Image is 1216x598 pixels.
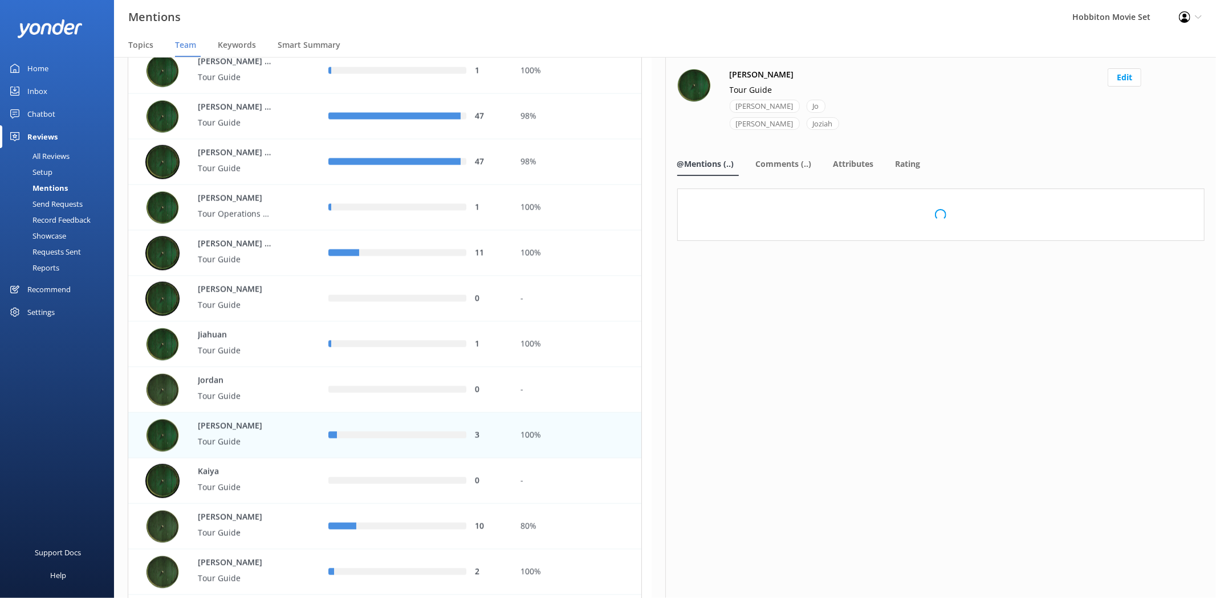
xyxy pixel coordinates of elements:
div: Support Docs [35,541,82,564]
div: 100% [520,65,633,77]
div: Reports [7,260,59,276]
div: 100% [520,566,633,579]
div: 100% [520,429,633,442]
div: row [128,276,642,322]
p: Tour Guide [198,253,272,266]
div: row [128,185,642,231]
div: Joziah [807,117,839,130]
div: Record Feedback [7,212,91,228]
img: 1093-1759622992.png [145,419,180,453]
div: Settings [27,301,55,323]
p: [PERSON_NAME] ([GEOGRAPHIC_DATA]) [198,238,272,251]
p: Tour Guide [198,345,272,357]
img: 236-1716259705.png [145,327,180,362]
div: row [128,458,642,504]
span: @Mentions (..) [677,158,734,170]
div: Chatbot [27,103,55,125]
span: Keywords [218,39,256,51]
p: [PERSON_NAME] [198,557,272,570]
div: 98% [520,110,633,123]
span: Comments (..) [756,158,812,170]
p: Tour Guide [198,436,272,448]
img: 1093-1759622992.png [677,68,711,103]
img: 363-1671500829.png [145,555,180,589]
div: 47 [475,110,503,123]
div: row [128,413,642,458]
img: 538-1718596353.png [145,510,180,544]
div: 11 [475,247,503,260]
p: Jordan [198,375,272,387]
a: All Reviews [7,148,114,164]
span: Attributes [833,158,874,170]
p: [PERSON_NAME] ([GEOGRAPHIC_DATA]) [198,101,272,114]
p: Tour Guide [198,481,272,494]
p: [PERSON_NAME] ([GEOGRAPHIC_DATA]) [198,147,272,159]
div: 1 [475,202,503,214]
div: Requests Sent [7,244,81,260]
p: Jiahuan [198,329,272,342]
img: 779-1736204316.jpg [145,145,180,179]
div: [PERSON_NAME] [730,100,800,113]
div: 0 [475,384,503,396]
div: row [128,550,642,595]
div: Home [27,57,48,80]
p: Tour Guide [198,299,272,312]
p: [PERSON_NAME] [198,511,272,524]
span: Smart Summary [278,39,340,51]
p: Tour Guide [198,572,272,585]
div: - [520,475,633,488]
p: Tour Guide [730,84,772,96]
div: Inbox [27,80,47,103]
img: 779-1703375584.jpg [145,464,180,498]
div: Jo [807,100,825,113]
p: Tour Guide [198,71,272,84]
div: row [128,322,642,367]
div: 100% [520,338,633,351]
img: 236-1716259411.png [145,54,180,88]
div: Mentions [7,180,68,196]
p: [PERSON_NAME] [198,284,272,296]
div: - [520,293,633,305]
div: 0 [475,293,503,305]
span: Team [175,39,196,51]
a: Record Feedback [7,212,114,228]
a: Setup [7,164,114,180]
h3: Mentions [128,8,181,26]
p: [PERSON_NAME] [198,420,272,433]
p: Tour Guide [198,527,272,539]
div: 80% [520,521,633,533]
p: Kaiya [198,466,272,478]
a: Requests Sent [7,244,114,260]
p: Tour Operations Coordinator [198,208,272,220]
span: Topics [128,39,153,51]
img: 779-1727754194.jpg [145,282,180,316]
p: Tour Guide [198,117,272,129]
p: Tour Guide [198,390,272,403]
div: 10 [475,521,503,533]
p: Tour Guide [198,162,272,175]
div: Help [50,564,66,587]
div: Send Requests [7,196,83,212]
div: row [128,140,642,185]
span: Rating [896,158,921,170]
div: 2 [475,566,503,579]
h4: [PERSON_NAME] [730,68,794,81]
a: Mentions [7,180,114,196]
a: Send Requests [7,196,114,212]
p: [PERSON_NAME] [198,192,272,205]
div: 100% [520,202,633,214]
img: 236-1719449517.png [145,191,180,225]
img: 538-1718596692.png [145,373,180,407]
a: Showcase [7,228,114,244]
div: row [128,504,642,550]
div: - [520,384,633,396]
div: All Reviews [7,148,70,164]
div: row [128,48,642,94]
img: 779-1736201327.jpg [145,236,180,271]
img: yonder-white-logo.png [17,19,83,38]
img: 236-1716259611.png [145,100,180,134]
div: 0 [475,475,503,488]
div: 98% [520,156,633,169]
div: 1 [475,338,503,351]
div: 100% [520,247,633,260]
